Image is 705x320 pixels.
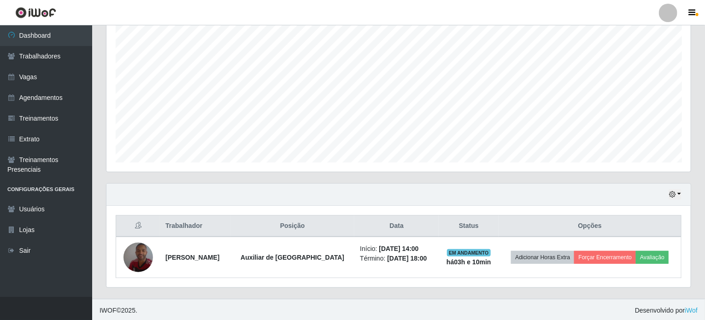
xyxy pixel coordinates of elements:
span: © 2025 . [100,306,137,315]
th: Trabalhador [160,215,230,237]
time: [DATE] 14:00 [379,245,419,252]
time: [DATE] 18:00 [387,255,427,262]
strong: [PERSON_NAME] [165,254,219,261]
li: Término: [360,254,433,263]
span: EM ANDAMENTO [447,249,491,256]
button: Forçar Encerramento [574,251,636,264]
th: Opções [499,215,681,237]
img: 1753400047633.jpeg [123,231,153,284]
strong: há 03 h e 10 min [446,258,491,266]
th: Status [439,215,499,237]
a: iWof [685,307,698,314]
strong: Auxiliar de [GEOGRAPHIC_DATA] [241,254,344,261]
th: Posição [230,215,354,237]
span: Desenvolvido por [635,306,698,315]
th: Data [354,215,439,237]
li: Início: [360,244,433,254]
img: CoreUI Logo [15,7,56,18]
span: IWOF [100,307,117,314]
button: Avaliação [636,251,669,264]
button: Adicionar Horas Extra [511,251,574,264]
